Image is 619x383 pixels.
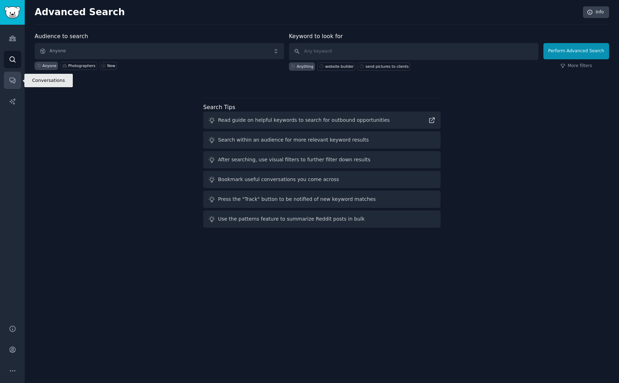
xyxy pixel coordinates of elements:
div: website builder [325,64,354,69]
input: Any keyword [289,43,538,60]
h2: Advanced Search [35,7,579,18]
label: Audience to search [35,33,88,40]
div: Anyone [42,63,57,68]
div: Read guide on helpful keywords to search for outbound opportunities [218,116,390,124]
div: Press the "Track" button to be notified of new keyword matches [218,196,376,203]
div: send pictures to clients [365,64,408,69]
a: Info [583,6,609,18]
div: After searching, use visual filters to further filter down results [218,156,370,163]
label: Search Tips [203,104,235,110]
div: Photographers [68,63,95,68]
button: Anyone [35,43,284,59]
button: Perform Advanced Search [543,43,609,59]
div: New [107,63,116,68]
div: Bookmark useful conversations you come across [218,176,339,183]
label: Keyword to look for [289,33,343,40]
div: Use the patterns feature to summarize Reddit posts in bulk [218,215,365,223]
a: New [100,62,117,70]
a: More filters [560,63,592,69]
img: GummySearch logo [4,6,20,19]
div: Search within an audience for more relevant keyword results [218,136,369,144]
div: Anything [297,64,313,69]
